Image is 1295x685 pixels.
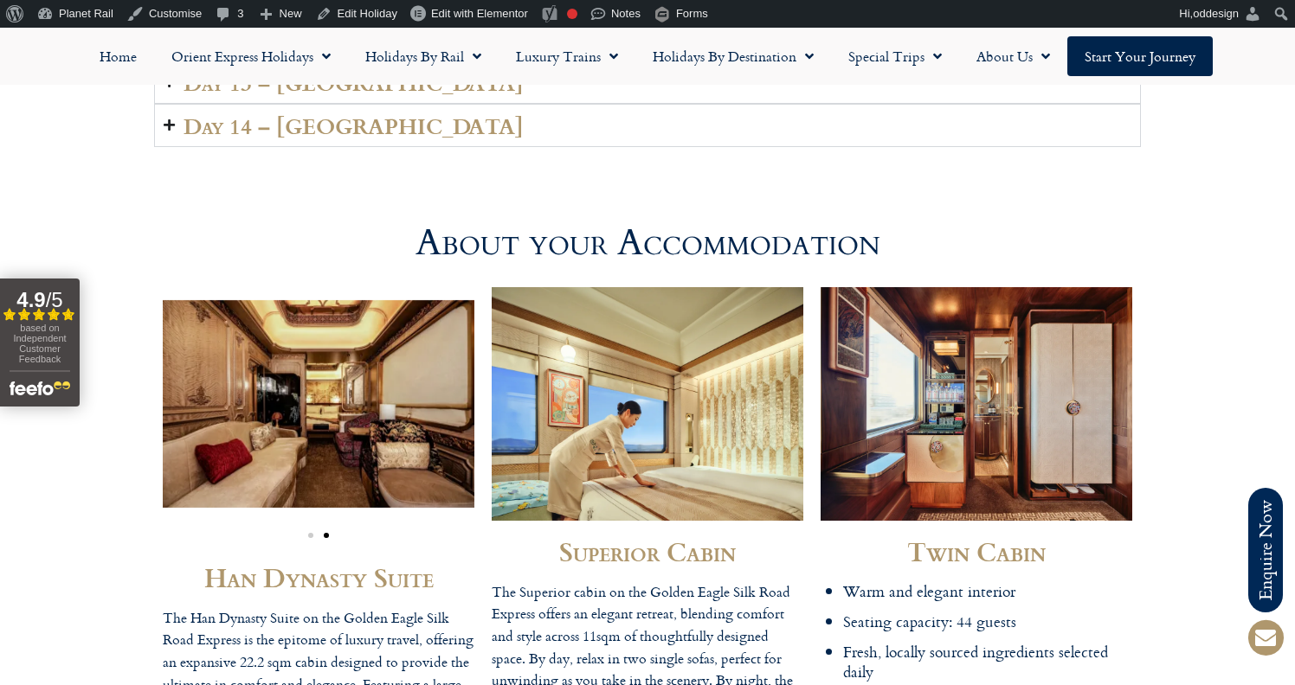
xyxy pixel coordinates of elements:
div: Image Carousel [163,287,474,547]
span: Edit with Elementor [431,7,528,20]
a: Home [82,36,154,76]
h2: About your Accommodation [416,225,880,261]
li: Fresh, locally sourced ingredients selected daily [843,642,1132,682]
a: About Us [959,36,1067,76]
span: Go to slide 1 [308,533,313,538]
span: oddesign [1193,7,1239,20]
a: Luxury Trains [499,36,635,76]
a: Special Trips [831,36,959,76]
h2: Day 13 – [GEOGRAPHIC_DATA] [184,70,524,94]
div: 2 / 2 [163,300,474,508]
span: Go to slide 2 [324,533,329,538]
summary: Day 14 – [GEOGRAPHIC_DATA] [154,104,1141,147]
img: HAN DYNASTY SUITES - LOUNGE 1 - Matthew Jackson [163,300,474,508]
a: Holidays by Rail [348,36,499,76]
nav: Menu [9,36,1286,76]
li: Warm and elegant interior [843,581,1132,601]
a: Holidays by Destination [635,36,831,76]
h2: Han Dynasty Suite [163,564,474,590]
h2: Superior Cabin [492,538,803,564]
a: Orient Express Holidays [154,36,348,76]
h2: Twin Cabin [821,538,1132,564]
li: Seating capacity: 44 guests [843,611,1132,631]
a: Start your Journey [1067,36,1213,76]
h2: Day 14 – [GEOGRAPHIC_DATA] [184,113,524,138]
div: Focus keyphrase not set [567,9,577,19]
